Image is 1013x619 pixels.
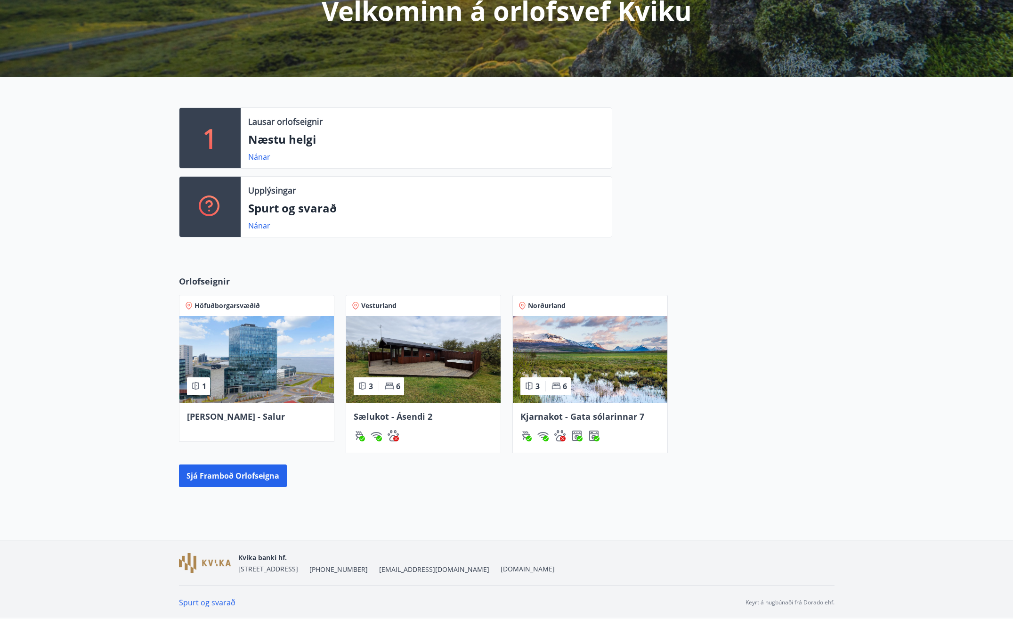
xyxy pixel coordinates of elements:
div: Þvottavél [588,430,600,441]
div: Gæludýr [388,430,399,441]
span: 3 [535,381,540,391]
span: Sælukot - Ásendi 2 [354,411,432,422]
span: Orlofseignir [179,275,230,287]
p: Spurt og svarað [248,200,604,216]
img: Paella dish [179,316,334,403]
span: [PERSON_NAME] - Salur [187,411,285,422]
p: Keyrt á hugbúnaði frá Dorado ehf. [746,598,835,607]
span: 1 [202,381,206,391]
span: [PHONE_NUMBER] [309,565,368,574]
span: 6 [396,381,400,391]
p: 1 [203,120,218,156]
p: Lausar orlofseignir [248,115,323,128]
img: hddCLTAnxqFUMr1fxmbGG8zWilo2syolR0f9UjPn.svg [571,430,583,441]
a: [DOMAIN_NAME] [501,564,555,573]
img: ZXjrS3QKesehq6nQAPjaRuRTI364z8ohTALB4wBr.svg [354,430,365,441]
p: Næstu helgi [248,131,604,147]
div: Gasgrill [520,430,532,441]
img: Dl16BY4EX9PAW649lg1C3oBuIaAsR6QVDQBO2cTm.svg [588,430,600,441]
span: [STREET_ADDRESS] [238,564,298,573]
img: pxcaIm5dSOV3FS4whs1soiYWTwFQvksT25a9J10C.svg [388,430,399,441]
span: Vesturland [361,301,397,310]
img: GzFmWhuCkUxVWrb40sWeioDp5tjnKZ3EtzLhRfaL.png [179,553,231,573]
button: Sjá framboð orlofseigna [179,464,287,487]
a: Nánar [248,220,270,231]
div: Gæludýr [554,430,566,441]
a: Spurt og svarað [179,597,235,608]
img: Paella dish [346,316,501,403]
a: Nánar [248,152,270,162]
img: Paella dish [513,316,667,403]
span: [EMAIL_ADDRESS][DOMAIN_NAME] [379,565,489,574]
div: Þurrkari [571,430,583,441]
div: Þráðlaust net [537,430,549,441]
img: ZXjrS3QKesehq6nQAPjaRuRTI364z8ohTALB4wBr.svg [520,430,532,441]
span: Höfuðborgarsvæðið [194,301,260,310]
span: Norðurland [528,301,566,310]
span: Kjarnakot - Gata sólarinnar 7 [520,411,644,422]
span: 3 [369,381,373,391]
img: HJRyFFsYp6qjeUYhR4dAD8CaCEsnIFYZ05miwXoh.svg [371,430,382,441]
div: Þráðlaust net [371,430,382,441]
span: 6 [563,381,567,391]
img: pxcaIm5dSOV3FS4whs1soiYWTwFQvksT25a9J10C.svg [554,430,566,441]
p: Upplýsingar [248,184,296,196]
span: Kvika banki hf. [238,553,287,562]
img: HJRyFFsYp6qjeUYhR4dAD8CaCEsnIFYZ05miwXoh.svg [537,430,549,441]
div: Gasgrill [354,430,365,441]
